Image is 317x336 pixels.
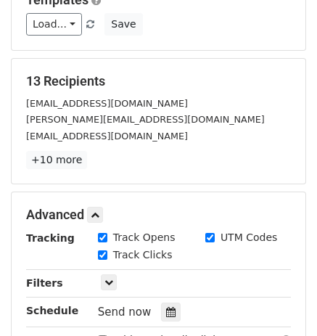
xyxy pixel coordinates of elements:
h5: Advanced [26,207,291,223]
h5: 13 Recipients [26,73,291,89]
label: Track Opens [113,230,176,245]
small: [PERSON_NAME][EMAIL_ADDRESS][DOMAIN_NAME] [26,114,265,125]
button: Save [104,13,142,36]
label: Track Clicks [113,247,173,263]
small: [EMAIL_ADDRESS][DOMAIN_NAME] [26,98,188,109]
a: Load... [26,13,82,36]
strong: Tracking [26,232,75,244]
strong: Schedule [26,305,78,316]
span: Send now [98,306,152,319]
strong: Filters [26,277,63,289]
a: +10 more [26,151,87,169]
label: UTM Codes [221,230,277,245]
iframe: Chat Widget [244,266,317,336]
small: [EMAIL_ADDRESS][DOMAIN_NAME] [26,131,188,142]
